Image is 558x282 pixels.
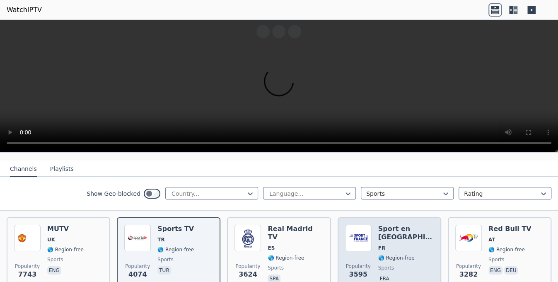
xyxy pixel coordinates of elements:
span: Popularity [15,263,40,270]
h6: Red Bull TV [488,225,531,233]
img: Sports TV [124,225,151,251]
span: UK [47,236,55,243]
span: sports [157,256,173,263]
span: Popularity [346,263,371,270]
span: 3595 [349,270,367,280]
span: ES [268,245,275,251]
span: FR [378,245,385,251]
button: Playlists [50,161,74,177]
span: 🌎 Region-free [47,246,84,253]
img: MUTV [14,225,41,251]
h6: MUTV [47,225,84,233]
img: Red Bull TV [455,225,482,251]
p: tur [157,266,171,275]
p: eng [488,266,502,275]
label: Show Geo-blocked [87,190,140,198]
h6: Real Madrid TV [268,225,323,241]
span: 🌎 Region-free [488,246,525,253]
span: 🌎 Region-free [157,246,194,253]
span: sports [488,256,504,263]
button: Channels [10,161,37,177]
span: 3624 [239,270,257,280]
span: TR [157,236,164,243]
span: 🌎 Region-free [268,255,304,261]
p: eng [47,266,61,275]
span: Popularity [235,263,260,270]
h6: Sport en [GEOGRAPHIC_DATA] [378,225,434,241]
span: 3282 [459,270,478,280]
span: AT [488,236,495,243]
img: Real Madrid TV [234,225,261,251]
img: Sport en France [345,225,372,251]
span: Popularity [456,263,481,270]
span: 7743 [18,270,37,280]
h6: Sports TV [157,225,194,233]
span: 🌎 Region-free [378,255,415,261]
p: deu [504,266,518,275]
span: Popularity [125,263,150,270]
span: sports [268,265,283,271]
span: sports [47,256,63,263]
span: sports [378,265,394,271]
a: WatchIPTV [7,5,42,15]
span: 4074 [128,270,147,280]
